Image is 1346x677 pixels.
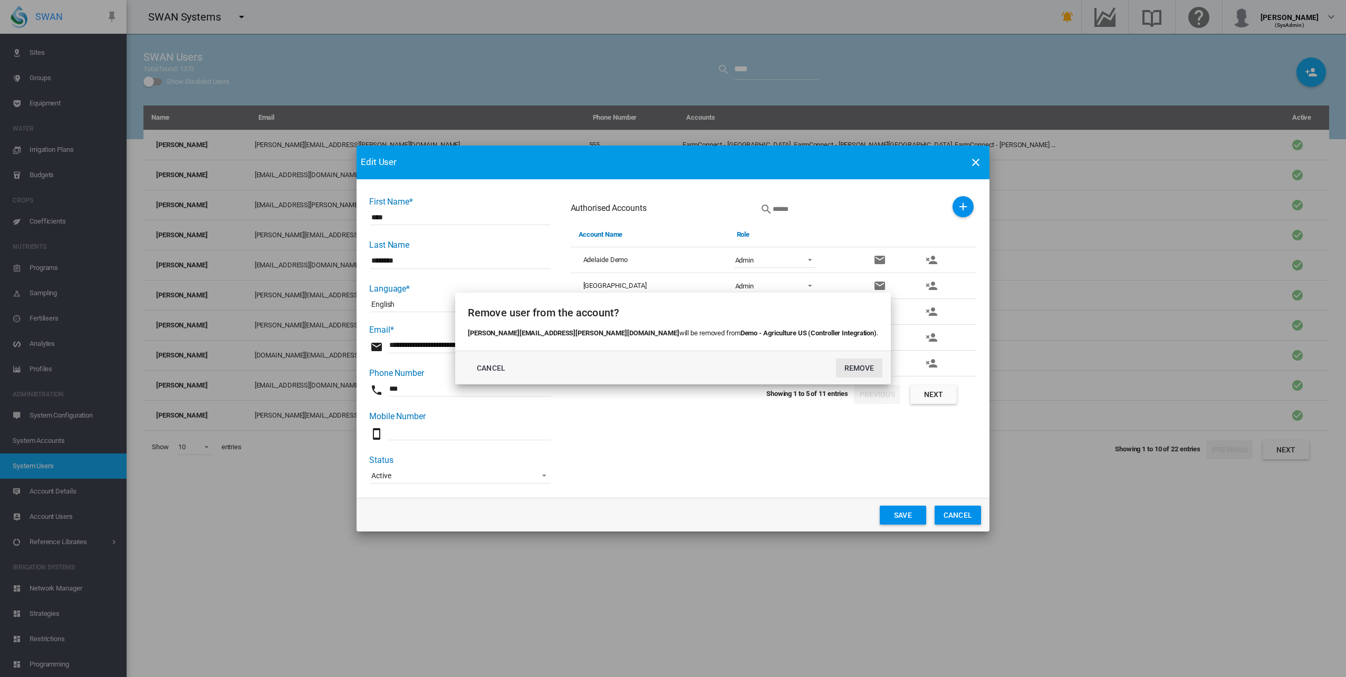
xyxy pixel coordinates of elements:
[741,329,877,337] b: Demo - Agriculture US (Controller Integration)
[455,293,891,385] md-dialog: Remove user from the account?
[468,328,878,338] div: will be removed from .
[468,359,514,378] button: CANCEL
[836,359,882,378] button: REMOVE
[468,305,878,320] h2: Remove user from the account?
[468,329,679,337] b: [PERSON_NAME][EMAIL_ADDRESS][PERSON_NAME][DOMAIN_NAME]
